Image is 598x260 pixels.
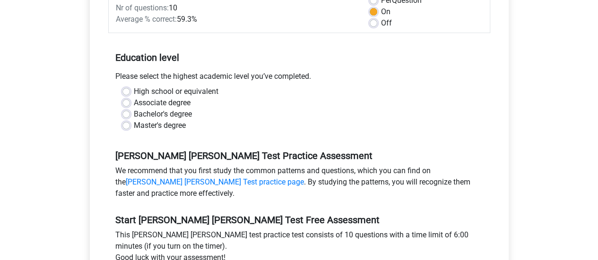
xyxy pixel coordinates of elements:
h5: Start [PERSON_NAME] [PERSON_NAME] Test Free Assessment [115,214,483,226]
div: Please select the highest academic level you’ve completed. [108,71,490,86]
label: High school or equivalent [134,86,218,97]
div: We recommend that you first study the common patterns and questions, which you can find on the . ... [108,165,490,203]
label: Bachelor's degree [134,109,192,120]
div: 10 [109,2,363,14]
label: On [381,6,390,17]
h5: [PERSON_NAME] [PERSON_NAME] Test Practice Assessment [115,150,483,161]
label: Off [381,17,392,29]
label: Master's degree [134,120,186,131]
h5: Education level [115,48,483,67]
div: 59.3% [109,14,363,25]
span: Average % correct: [116,15,177,24]
label: Associate degree [134,97,191,109]
a: [PERSON_NAME] [PERSON_NAME] Test practice page [126,177,304,186]
span: Nr of questions: [116,3,169,12]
